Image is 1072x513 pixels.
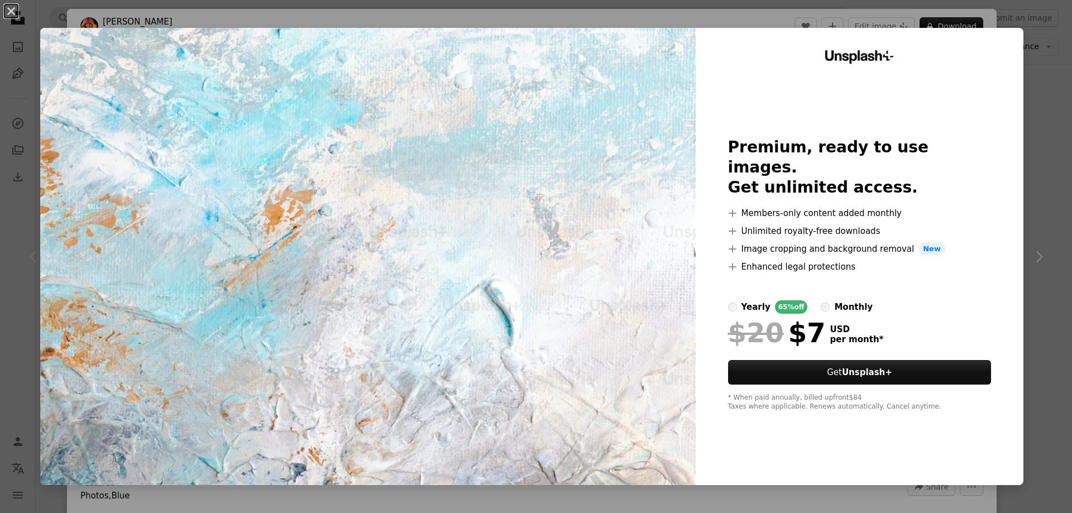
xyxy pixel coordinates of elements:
[728,242,992,256] li: Image cropping and background removal
[834,300,873,314] div: monthly
[830,324,884,334] span: USD
[741,300,770,314] div: yearly
[830,334,884,344] span: per month *
[728,303,737,311] input: yearly65%off
[728,318,826,347] div: $7
[728,318,784,347] span: $20
[918,242,945,256] span: New
[728,224,992,238] li: Unlimited royalty-free downloads
[842,367,892,377] strong: Unsplash+
[728,394,992,411] div: * When paid annually, billed upfront $84 Taxes where applicable. Renews automatically. Cancel any...
[728,360,992,385] button: GetUnsplash+
[728,260,992,274] li: Enhanced legal protections
[821,303,830,311] input: monthly
[728,137,992,198] h2: Premium, ready to use images. Get unlimited access.
[775,300,808,314] div: 65% off
[728,207,992,220] li: Members-only content added monthly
